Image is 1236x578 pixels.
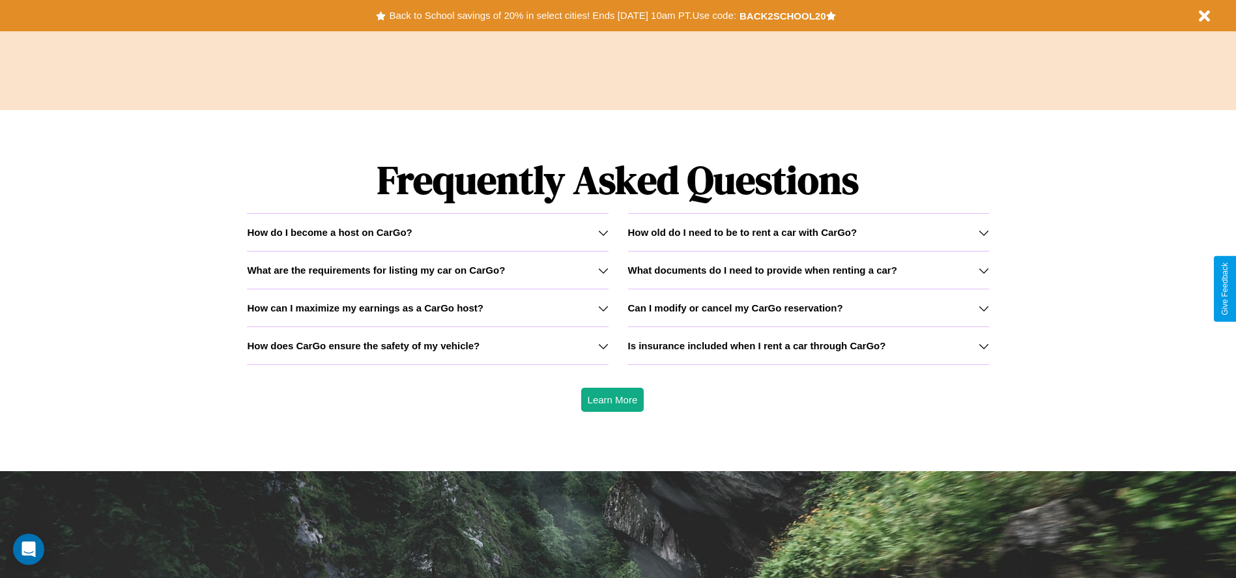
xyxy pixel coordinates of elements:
[247,302,483,313] h3: How can I maximize my earnings as a CarGo host?
[1220,263,1229,315] div: Give Feedback
[628,302,843,313] h3: Can I modify or cancel my CarGo reservation?
[247,265,505,276] h3: What are the requirements for listing my car on CarGo?
[13,534,44,565] div: Open Intercom Messenger
[628,227,857,238] h3: How old do I need to be to rent a car with CarGo?
[628,265,897,276] h3: What documents do I need to provide when renting a car?
[247,147,988,213] h1: Frequently Asked Questions
[247,227,412,238] h3: How do I become a host on CarGo?
[581,388,644,412] button: Learn More
[740,10,826,22] b: BACK2SCHOOL20
[247,340,480,351] h3: How does CarGo ensure the safety of my vehicle?
[628,340,886,351] h3: Is insurance included when I rent a car through CarGo?
[386,7,739,25] button: Back to School savings of 20% in select cities! Ends [DATE] 10am PT.Use code:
